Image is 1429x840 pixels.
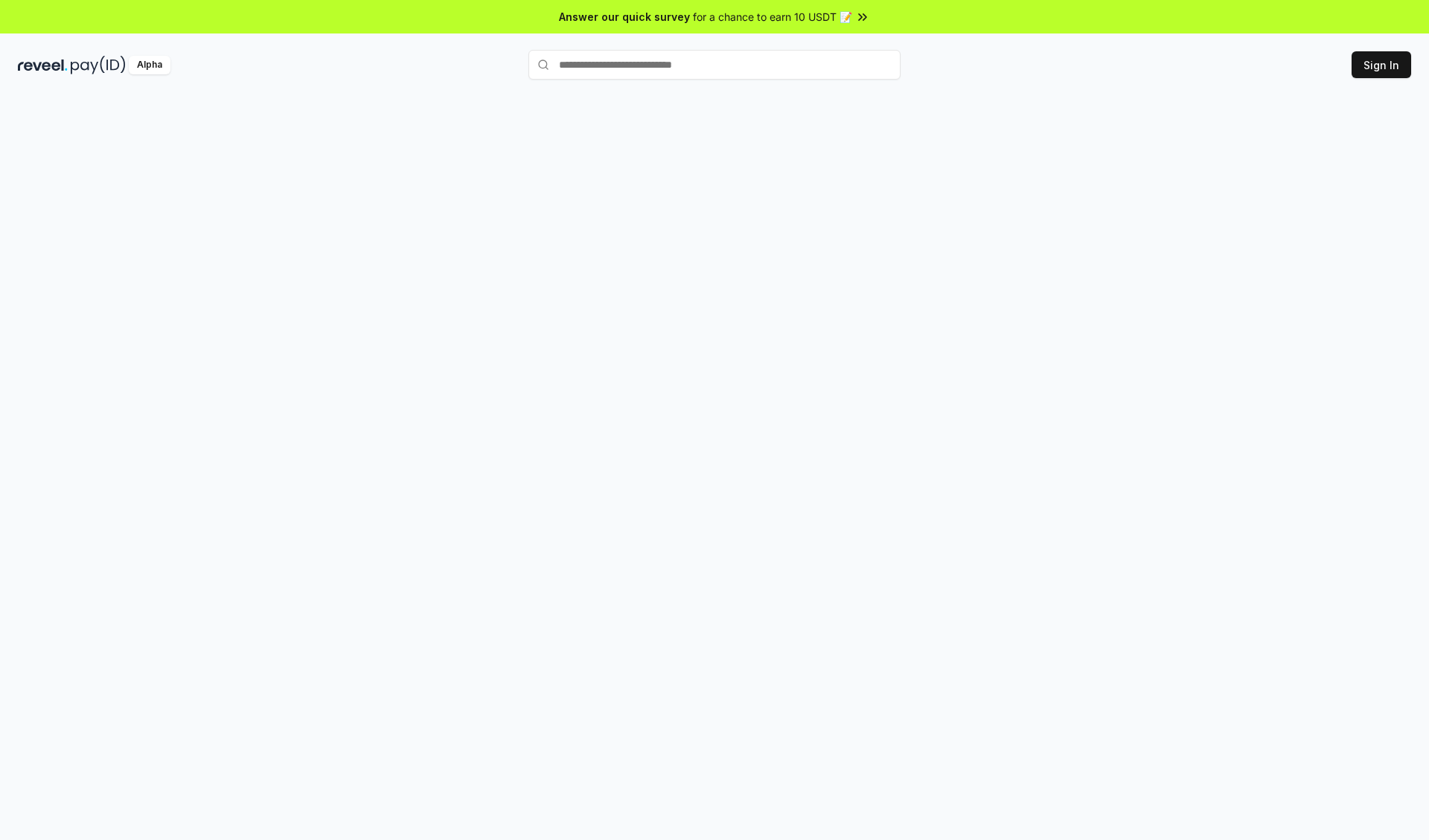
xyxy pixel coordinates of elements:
img: reveel_dark [18,56,68,74]
button: Sign In [1352,51,1411,78]
span: Answer our quick survey [559,9,690,25]
img: pay_id [71,56,126,74]
span: for a chance to earn 10 USDT 📝 [693,9,852,25]
div: Alpha [129,56,170,74]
